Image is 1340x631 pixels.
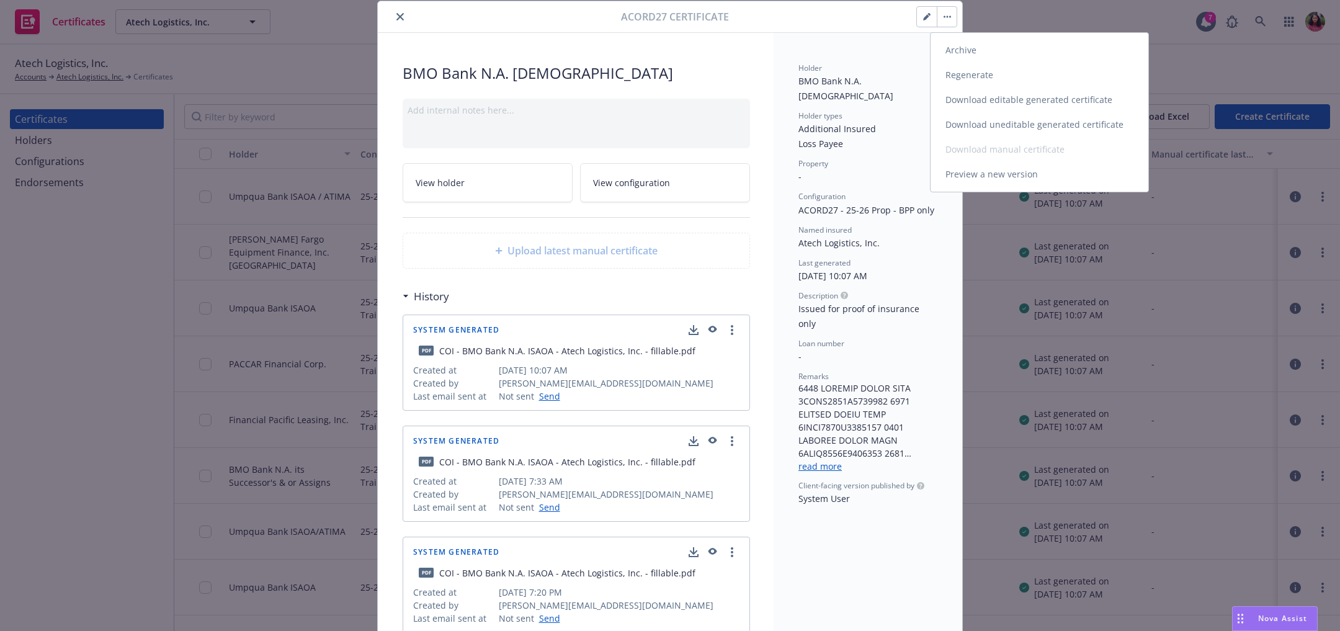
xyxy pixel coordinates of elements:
div: COI - BMO Bank N.A. ISAOA - Atech Logistics, Inc. - fillable.pdf [439,566,695,580]
span: Additional Insured Loss Payee [798,123,876,150]
span: Last generated [798,257,851,268]
span: Atech Logistics, Inc. [798,237,880,249]
span: Created by [413,599,494,612]
button: Nova Assist [1232,606,1318,631]
div: History [403,289,449,305]
span: pdf [419,457,434,466]
span: System Generated [413,326,499,334]
span: - [798,171,802,182]
span: Property [798,158,828,169]
span: [DATE] 7:20 PM [499,586,740,599]
span: Acord27 Certificate [621,9,729,24]
span: ACORD27 - 25-26 Prop - BPP only [798,204,934,216]
span: Not sent [499,390,534,403]
span: - [798,351,802,362]
a: more [725,545,739,560]
span: Created at [413,475,494,488]
a: more [725,323,739,338]
div: 6448 LOREMIP DOLOR SITA 3CONS2851A5739982 6971 ELITSED DOEIU TEMP 6INCI7870U3385157 0401 LABOREE ... [798,382,937,460]
span: Issued for proof of insurance only [798,303,922,329]
a: View holder [403,163,573,202]
a: read more [798,460,842,472]
span: Created by [413,488,494,501]
span: Nova Assist [1258,613,1307,624]
span: [PERSON_NAME][EMAIL_ADDRESS][DOMAIN_NAME] [499,377,740,390]
span: BMO Bank N.A. [DEMOGRAPHIC_DATA] [403,63,750,84]
button: close [393,9,408,24]
span: Remarks [798,371,829,382]
span: Not sent [499,501,534,514]
span: Holder types [798,110,842,121]
a: Send [534,501,560,514]
span: Holder [798,63,822,73]
span: View holder [416,176,465,189]
span: System Generated [413,437,499,445]
a: View configuration [580,163,750,202]
div: COI - BMO Bank N.A. ISAOA - Atech Logistics, Inc. - fillable.pdf [439,455,695,468]
a: more [725,434,739,449]
div: Drag to move [1233,607,1248,630]
span: [DATE] 10:07 AM [798,270,867,282]
span: View configuration [593,176,670,189]
span: Named insured [798,225,852,235]
span: Loan number [798,338,844,349]
span: pdf [419,346,434,355]
span: Last email sent at [413,612,494,625]
span: Last email sent at [413,501,494,514]
div: COI - BMO Bank N.A. ISAOA - Atech Logistics, Inc. - fillable.pdf [439,344,695,357]
span: pdf [419,568,434,577]
span: [DATE] 10:07 AM [499,364,740,377]
span: Created at [413,586,494,599]
span: Not sent [499,612,534,625]
h3: History [414,289,449,305]
span: [PERSON_NAME][EMAIL_ADDRESS][DOMAIN_NAME] [499,599,740,612]
span: System Generated [413,548,499,556]
span: BMO Bank N.A. [DEMOGRAPHIC_DATA] [798,75,893,102]
span: System User [798,493,850,504]
span: Configuration [798,191,846,202]
span: Created by [413,377,494,390]
a: Send [534,390,560,403]
span: Last email sent at [413,390,494,403]
span: Description [798,290,838,301]
span: Client-facing version published by [798,480,914,491]
span: [DATE] 7:33 AM [499,475,740,488]
span: [PERSON_NAME][EMAIL_ADDRESS][DOMAIN_NAME] [499,488,740,501]
span: Add internal notes here... [408,104,514,116]
span: Created at [413,364,494,377]
a: Send [534,612,560,625]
